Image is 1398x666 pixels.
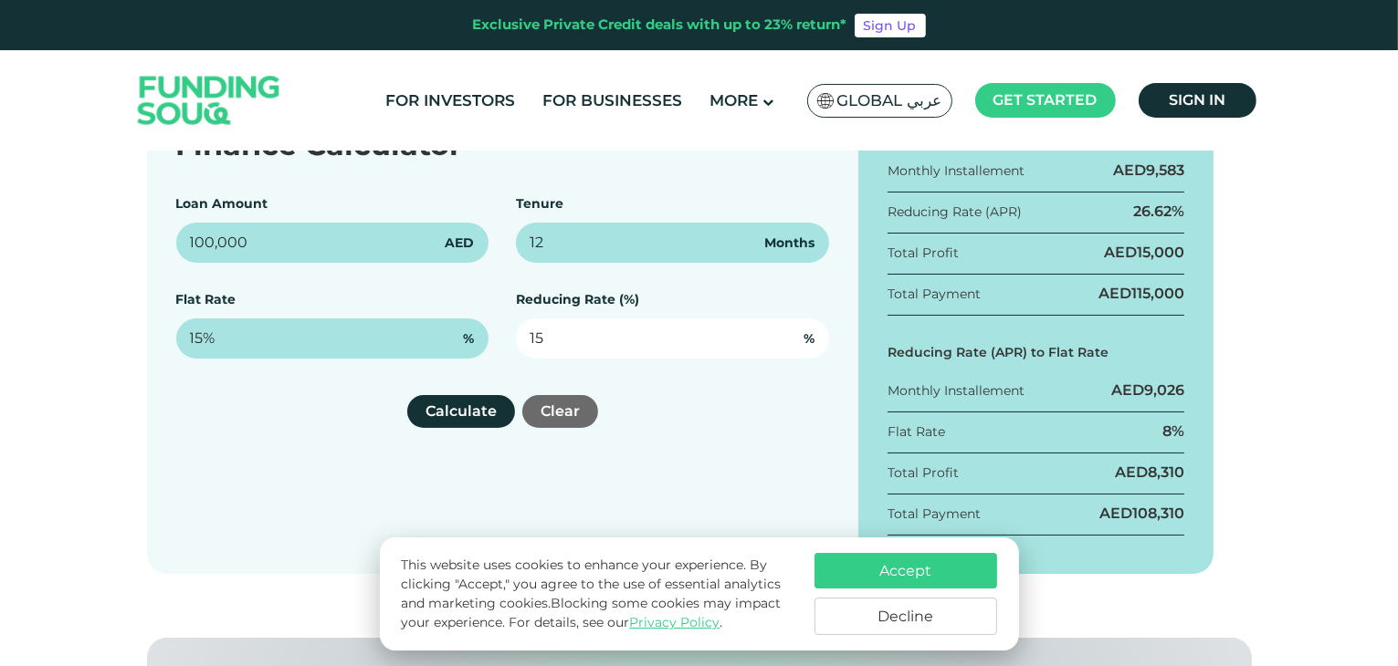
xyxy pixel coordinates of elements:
[463,329,474,349] span: %
[629,614,720,630] a: Privacy Policy
[1111,380,1184,401] div: AED
[764,234,815,253] span: Months
[407,395,515,428] button: Calculate
[1169,91,1225,109] span: Sign in
[1148,463,1184,481] span: 8,310
[888,244,959,263] div: Total Profit
[509,614,722,630] span: For details, see our .
[1146,161,1184,179] span: 9,583
[1139,83,1256,118] a: Sign in
[804,329,815,349] span: %
[445,234,474,253] span: AED
[381,86,520,116] a: For Investors
[815,598,997,635] button: Decline
[120,55,299,147] img: Logo
[888,285,981,304] div: Total Payment
[1133,202,1184,222] div: 26.62%
[538,86,687,116] a: For Businesses
[855,14,926,37] a: Sign Up
[401,556,795,632] p: This website uses cookies to enhance your experience. By clicking "Accept," you agree to the use ...
[710,91,758,109] span: More
[1104,243,1184,263] div: AED
[1132,505,1184,522] span: 108,310
[1162,421,1184,442] div: 8%
[888,505,981,524] div: Total Payment
[815,553,997,588] button: Accept
[473,15,847,36] div: Exclusive Private Credit deals with up to 23% return*
[1137,244,1184,261] span: 15,000
[888,203,1022,222] div: Reducing Rate (APR)
[1099,504,1184,524] div: AED
[888,161,1025,181] div: Monthly Installement
[993,91,1098,109] span: Get started
[837,90,942,111] span: Global عربي
[516,291,639,307] label: Reducing Rate (%)
[888,343,1185,362] div: Reducing Rate (APR) to Flat Rate
[176,291,237,307] label: Flat Rate
[888,463,959,483] div: Total Profit
[1113,161,1184,181] div: AED
[1098,284,1184,304] div: AED
[1144,381,1184,399] span: 9,026
[888,381,1025,401] div: Monthly Installement
[888,422,945,442] div: Flat Rate
[1131,285,1184,302] span: 115,000
[516,195,563,212] label: Tenure
[817,93,834,109] img: SA Flag
[522,395,598,428] button: Clear
[176,195,268,212] label: Loan Amount
[401,595,781,630] span: Blocking some cookies may impact your experience.
[1115,463,1184,483] div: AED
